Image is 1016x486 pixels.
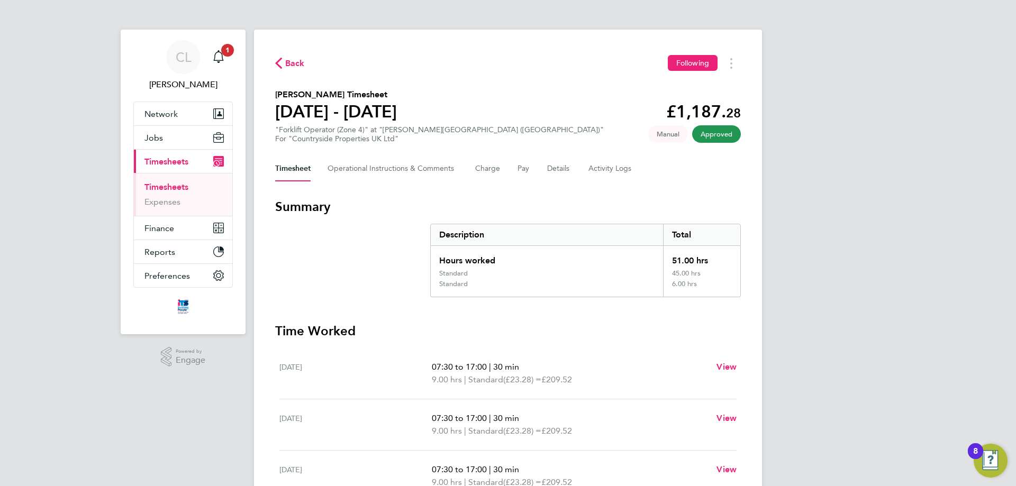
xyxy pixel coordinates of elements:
span: Following [676,58,709,68]
span: View [716,464,737,474]
span: 1 [221,44,234,57]
div: 51.00 hrs [663,246,740,269]
span: 9.00 hrs [432,374,462,384]
span: Standard [468,425,503,437]
span: | [489,464,491,474]
button: Jobs [134,126,232,149]
h3: Time Worked [275,323,741,340]
span: Finance [144,223,174,233]
button: Timesheet [275,156,311,181]
span: 30 min [493,362,519,372]
span: This timesheet was manually created. [648,125,688,143]
div: [DATE] [279,412,432,437]
span: 28 [726,105,741,121]
div: For "Countryside Properties UK Ltd" [275,134,604,143]
div: 8 [973,451,978,465]
span: Engage [176,356,205,365]
span: £209.52 [541,374,572,384]
button: Charge [475,156,501,181]
span: Reports [144,247,175,257]
span: Powered by [176,347,205,356]
button: Open Resource Center, 8 new notifications [974,444,1008,478]
a: CL[PERSON_NAME] [133,40,233,91]
div: Standard [439,280,468,288]
a: Go to home page [133,298,233,315]
button: Timesheets [134,150,232,173]
a: 1 [208,40,229,74]
button: Details [547,156,571,181]
div: [DATE] [279,361,432,386]
a: View [716,361,737,373]
span: | [489,413,491,423]
span: (£23.28) = [503,374,541,384]
span: Back [285,57,305,70]
button: Following [668,55,718,71]
span: 07:30 to 17:00 [432,413,487,423]
span: View [716,413,737,423]
nav: Main navigation [121,30,246,334]
span: 30 min [493,464,519,474]
span: Standard [468,373,503,386]
a: View [716,412,737,425]
div: Description [431,224,663,245]
span: 9.00 hrs [432,426,462,436]
span: | [489,362,491,372]
span: | [464,426,466,436]
span: Network [144,109,178,119]
div: Timesheets [134,173,232,216]
div: 6.00 hrs [663,280,740,297]
span: | [464,374,466,384]
div: Standard [439,269,468,278]
h2: [PERSON_NAME] Timesheet [275,88,397,101]
span: CL [176,50,191,64]
h1: [DATE] - [DATE] [275,101,397,122]
button: Preferences [134,264,232,287]
a: Timesheets [144,182,188,192]
button: Timesheets Menu [722,55,741,71]
button: Reports [134,240,232,263]
a: Powered byEngage [161,347,206,367]
a: View [716,463,737,476]
button: Pay [518,156,530,181]
span: (£23.28) = [503,426,541,436]
span: Preferences [144,271,190,281]
span: This timesheet has been approved. [692,125,741,143]
button: Activity Logs [588,156,633,181]
div: Summary [430,224,741,297]
a: Expenses [144,197,180,207]
span: £209.52 [541,426,572,436]
span: Jobs [144,133,163,143]
div: Total [663,224,740,245]
span: View [716,362,737,372]
app-decimal: £1,187. [666,102,741,122]
button: Back [275,57,305,70]
h3: Summary [275,198,741,215]
img: itsconstruction-logo-retina.png [176,298,190,315]
span: 07:30 to 17:00 [432,362,487,372]
span: 07:30 to 17:00 [432,464,487,474]
div: Hours worked [431,246,663,269]
div: "Forklift Operator (Zone 4)" at "[PERSON_NAME][GEOGRAPHIC_DATA] ([GEOGRAPHIC_DATA])" [275,125,604,143]
span: Chelsea Lawford [133,78,233,91]
button: Network [134,102,232,125]
button: Operational Instructions & Comments [328,156,458,181]
span: Timesheets [144,157,188,167]
div: 45.00 hrs [663,269,740,280]
span: 30 min [493,413,519,423]
button: Finance [134,216,232,240]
